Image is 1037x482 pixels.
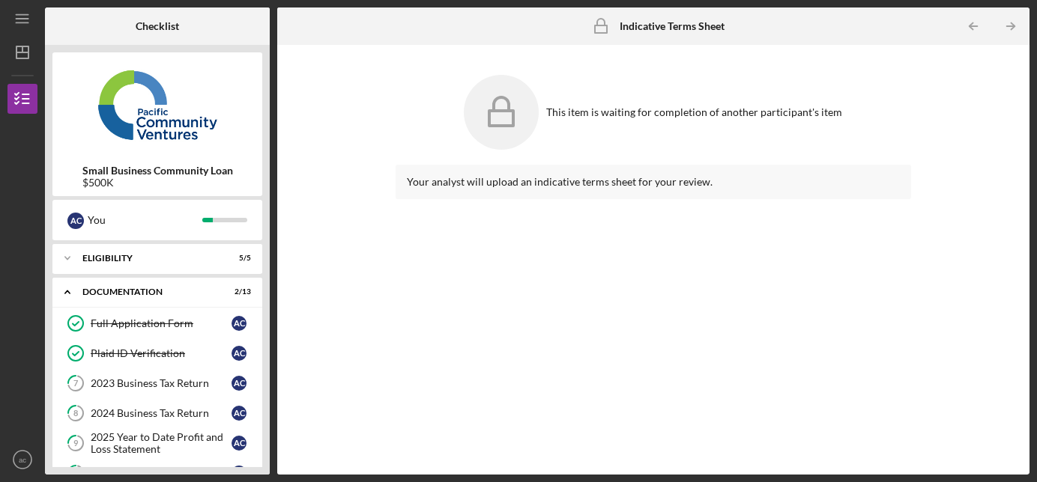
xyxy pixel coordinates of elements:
[82,287,214,296] div: Documentation
[60,428,255,458] a: 92025 Year to Date Profit and Loss Statementac
[60,338,255,368] a: Plaid ID Verificationac
[232,376,247,391] div: a c
[67,213,84,229] div: a c
[224,287,251,296] div: 2 / 13
[73,439,79,448] tspan: 9
[82,165,233,177] b: Small Business Community Loan
[91,377,232,389] div: 2023 Business Tax Return
[88,207,202,233] div: You
[60,398,255,428] a: 82024 Business Tax Returnac
[224,254,251,263] div: 5 / 5
[232,436,247,451] div: a c
[73,379,79,388] tspan: 7
[91,317,232,329] div: Full Application Form
[91,431,232,455] div: 2025 Year to Date Profit and Loss Statement
[136,20,179,32] b: Checklist
[60,368,255,398] a: 72023 Business Tax Returnac
[82,177,233,189] div: $500K
[407,176,901,188] div: Your analyst will upload an indicative terms sheet for your review.
[232,346,247,361] div: a c
[232,466,247,481] div: a c
[546,106,842,118] div: This item is waiting for completion of another participant's item
[7,445,37,475] button: ac
[60,308,255,338] a: Full Application Formac
[19,456,26,464] text: ac
[52,60,262,150] img: Product logo
[91,347,232,359] div: Plaid ID Verification
[82,254,214,263] div: Eligibility
[232,316,247,331] div: a c
[73,409,78,418] tspan: 8
[620,20,725,32] b: Indicative Terms Sheet
[91,407,232,419] div: 2024 Business Tax Return
[232,406,247,421] div: a c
